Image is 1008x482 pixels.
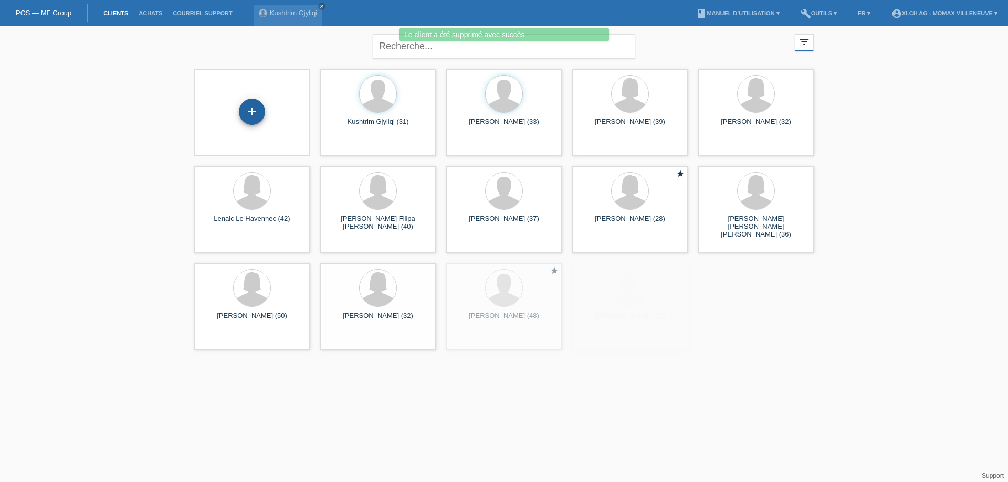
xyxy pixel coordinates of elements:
[318,3,325,10] a: close
[270,9,317,17] a: Kushtrim Gjyliqi
[982,472,1004,479] a: Support
[239,103,265,121] div: Enregistrer le client
[455,312,553,328] div: [PERSON_NAME] (48)
[581,312,679,328] div: [PERSON_NAME] (31)
[455,117,553,134] div: [PERSON_NAME] (33)
[329,312,427,328] div: [PERSON_NAME] (32)
[203,312,301,328] div: [PERSON_NAME] (50)
[399,28,609,41] div: Le client a été supprimé avec succès
[696,8,707,19] i: book
[319,4,324,9] i: close
[550,266,559,275] i: star
[581,215,679,231] div: [PERSON_NAME] (28)
[133,10,167,16] a: Achats
[203,215,301,231] div: Lenaic Le Havennec (42)
[373,34,635,59] input: Recherche...
[676,169,685,178] i: star
[329,117,427,134] div: Kushtrim Gjyliqi (31)
[98,10,133,16] a: Clients
[853,10,876,16] a: FR ▾
[801,8,811,19] i: build
[167,10,237,16] a: Courriel Support
[707,215,805,233] div: [PERSON_NAME] [PERSON_NAME] [PERSON_NAME] (36)
[691,10,784,16] a: bookManuel d’utilisation ▾
[886,10,1003,16] a: account_circleXLCH AG - Mömax Villeneuve ▾
[707,117,805,134] div: [PERSON_NAME] (32)
[16,9,71,17] a: POS — MF Group
[329,215,427,231] div: [PERSON_NAME] Filipa [PERSON_NAME] (40)
[581,117,679,134] div: [PERSON_NAME] (39)
[455,215,553,231] div: [PERSON_NAME] (37)
[795,10,842,16] a: buildOutils ▾
[891,8,902,19] i: account_circle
